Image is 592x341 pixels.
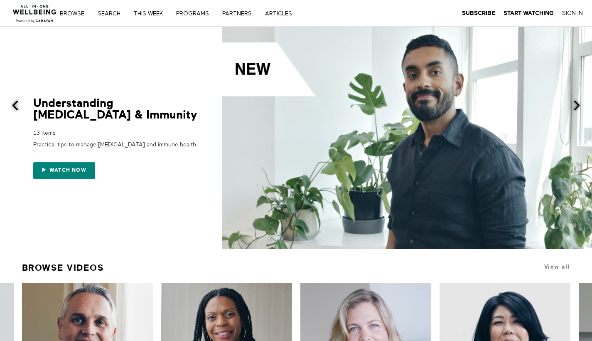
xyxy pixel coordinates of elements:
a: PROGRAMS [173,11,218,17]
a: ARTICLES [262,11,301,17]
strong: Start Watching [504,10,554,16]
a: Sign In [562,10,583,17]
a: PARTNERS [219,11,260,17]
strong: Subscribe [462,10,495,16]
nav: Primary [66,9,309,17]
a: Browse [57,11,93,17]
a: View all [544,264,570,270]
a: THIS WEEK [131,11,172,17]
a: Subscribe [462,10,495,17]
a: Start Watching [504,10,554,17]
a: Search [95,11,129,17]
a: Browse Videos [22,259,104,277]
